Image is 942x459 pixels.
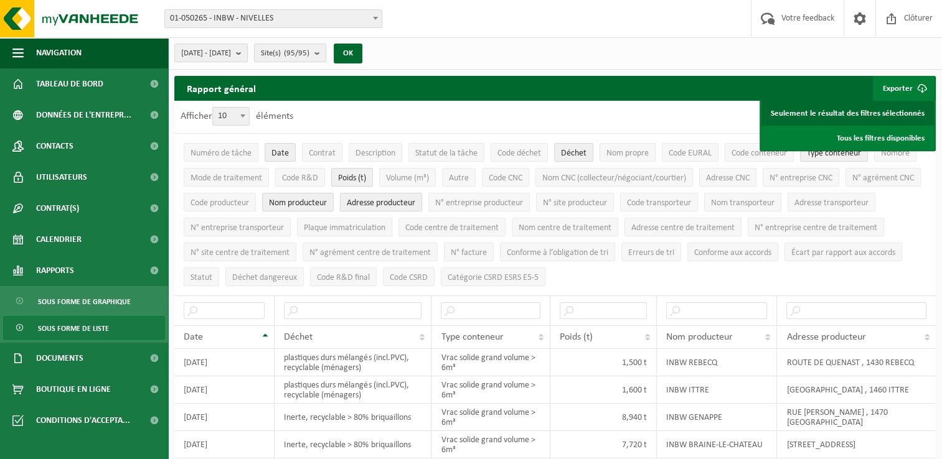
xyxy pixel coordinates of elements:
button: N° entreprise centre de traitementN° entreprise centre de traitement: Activate to sort [748,218,884,236]
td: Vrac solide grand volume > 6m³ [431,376,550,404]
span: Statut de la tâche [415,149,478,158]
span: Adresse centre de traitement [631,223,735,233]
span: Adresse producteur [347,198,415,208]
span: Site(s) [261,44,309,63]
a: Sous forme de liste [3,316,165,340]
span: Numéro de tâche [191,149,252,158]
td: 1,600 t [550,376,657,404]
td: [GEOGRAPHIC_DATA] , 1460 ITTRE [777,376,936,404]
span: N° agrément centre de traitement [309,248,431,257]
td: Vrac solide grand volume > 6m³ [431,431,550,458]
span: Catégorie CSRD ESRS E5-5 [448,273,539,282]
button: Type conteneurType conteneur: Activate to sort [800,143,868,162]
button: Numéro de tâcheNuméro de tâche: Activate to sort [184,143,258,162]
button: NombreNombre: Activate to sort [874,143,916,162]
button: Conforme aux accords : Activate to sort [687,243,778,261]
button: Code R&D finalCode R&amp;D final: Activate to sort [310,267,377,286]
button: Mode de traitementMode de traitement: Activate to sort [184,168,269,187]
button: Volume (m³)Volume (m³): Activate to sort [379,168,436,187]
span: Autre [449,174,469,183]
button: Code CSRDCode CSRD: Activate to sort [383,267,435,286]
span: Données de l'entrepr... [36,100,131,131]
span: Code transporteur [627,198,691,208]
td: plastiques durs mélangés (incl.PVC), recyclable (ménagers) [275,376,431,404]
button: Statut de la tâcheStatut de la tâche: Activate to sort [408,143,484,162]
span: Description [356,149,395,158]
span: Type conteneur [807,149,861,158]
button: Catégorie CSRD ESRS E5-5Catégorie CSRD ESRS E5-5: Activate to sort [441,267,545,286]
span: 01-050265 - INBW - NIVELLES [164,9,382,28]
td: plastiques durs mélangés (incl.PVC), recyclable (ménagers) [275,349,431,376]
button: DescriptionDescription: Activate to sort [349,143,402,162]
span: Déchet [284,332,313,342]
button: Nom producteurNom producteur: Activate to sort [262,193,334,211]
span: Adresse transporteur [794,198,869,208]
td: Inerte, recyclable > 80% briquaillons [275,431,431,458]
span: Rapports [36,255,74,286]
span: Nom centre de traitement [519,223,611,233]
span: N° entreprise centre de traitement [755,223,877,233]
span: Poids (t) [560,332,593,342]
span: Date [184,332,203,342]
span: Type conteneur [441,332,503,342]
span: Code conteneur [732,149,787,158]
td: INBW ITTRE [657,376,777,404]
td: [DATE] [174,404,275,431]
span: Tableau de bord [36,68,103,100]
button: Code CNCCode CNC: Activate to sort [482,168,529,187]
span: Déchet dangereux [232,273,297,282]
button: AutreAutre: Activate to sort [442,168,476,187]
span: N° agrément CNC [852,174,914,183]
span: Code R&D [282,174,318,183]
span: N° site centre de traitement [191,248,290,257]
span: Sous forme de graphique [38,290,131,313]
button: Nom centre de traitementNom centre de traitement: Activate to sort [512,218,618,236]
button: Code R&DCode R&amp;D: Activate to sort [275,168,325,187]
span: Plaque immatriculation [304,223,385,233]
span: N° site producteur [543,198,607,208]
button: Code EURALCode EURAL: Activate to sort [662,143,718,162]
button: Code producteurCode producteur: Activate to sort [184,193,256,211]
td: [DATE] [174,349,275,376]
span: Nom transporteur [711,198,775,208]
span: Statut [191,273,212,282]
button: N° entreprise producteurN° entreprise producteur: Activate to sort [428,193,530,211]
span: Nom CNC (collecteur/négociant/courtier) [542,174,686,183]
td: INBW REBECQ [657,349,777,376]
button: Exporter [873,76,935,101]
button: Adresse producteurAdresse producteur: Activate to sort [340,193,422,211]
span: Nom producteur [269,198,327,208]
span: N° entreprise CNC [770,174,832,183]
span: Poids (t) [338,174,366,183]
button: N° entreprise CNCN° entreprise CNC: Activate to sort [763,168,839,187]
td: RUE [PERSON_NAME] , 1470 [GEOGRAPHIC_DATA] [777,404,936,431]
span: Code CNC [489,174,522,183]
span: Navigation [36,37,82,68]
button: Adresse transporteurAdresse transporteur: Activate to sort [788,193,875,211]
button: [DATE] - [DATE] [174,44,248,62]
button: Nom transporteurNom transporteur: Activate to sort [704,193,781,211]
button: Conforme à l’obligation de tri : Activate to sort [500,243,615,261]
span: Code déchet [497,149,541,158]
button: Code transporteurCode transporteur: Activate to sort [620,193,698,211]
span: Erreurs de tri [628,248,674,257]
span: Boutique en ligne [36,374,111,405]
button: Nom propreNom propre: Activate to sort [600,143,656,162]
span: Adresse CNC [706,174,750,183]
span: Nom propre [606,149,649,158]
td: INBW BRAINE-LE-CHATEAU [657,431,777,458]
span: Code producteur [191,198,249,208]
button: Code centre de traitementCode centre de traitement: Activate to sort [398,218,506,236]
button: OK [334,44,362,63]
td: Vrac solide grand volume > 6m³ [431,349,550,376]
button: N° entreprise transporteurN° entreprise transporteur: Activate to sort [184,218,291,236]
button: ContratContrat: Activate to sort [302,143,342,162]
td: Inerte, recyclable > 80% briquaillons [275,404,431,431]
button: Site(s)(95/95) [254,44,326,62]
button: Adresse centre de traitementAdresse centre de traitement: Activate to sort [624,218,742,236]
span: Utilisateurs [36,162,87,193]
count: (95/95) [284,49,309,57]
button: N° site producteurN° site producteur : Activate to sort [536,193,614,211]
button: Plaque immatriculationPlaque immatriculation: Activate to sort [297,218,392,236]
span: Code centre de traitement [405,223,499,233]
